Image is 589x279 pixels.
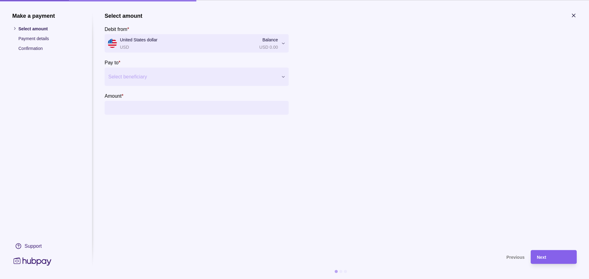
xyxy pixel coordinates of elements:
label: Amount [105,92,123,99]
p: Pay to [105,60,118,65]
label: Debit from [105,25,129,32]
span: Next [537,255,546,260]
input: amount [120,101,286,115]
button: Previous [105,250,525,264]
h1: Make a payment [12,12,80,19]
button: Next [531,250,577,264]
p: Payment details [18,35,80,42]
p: Select amount [18,25,80,32]
span: Previous [506,255,525,260]
a: Support [12,239,80,252]
p: Debit from [105,26,127,32]
h1: Select amount [105,12,142,19]
div: Support [25,243,42,249]
p: Confirmation [18,45,80,51]
label: Pay to [105,58,121,66]
p: Amount [105,93,121,98]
